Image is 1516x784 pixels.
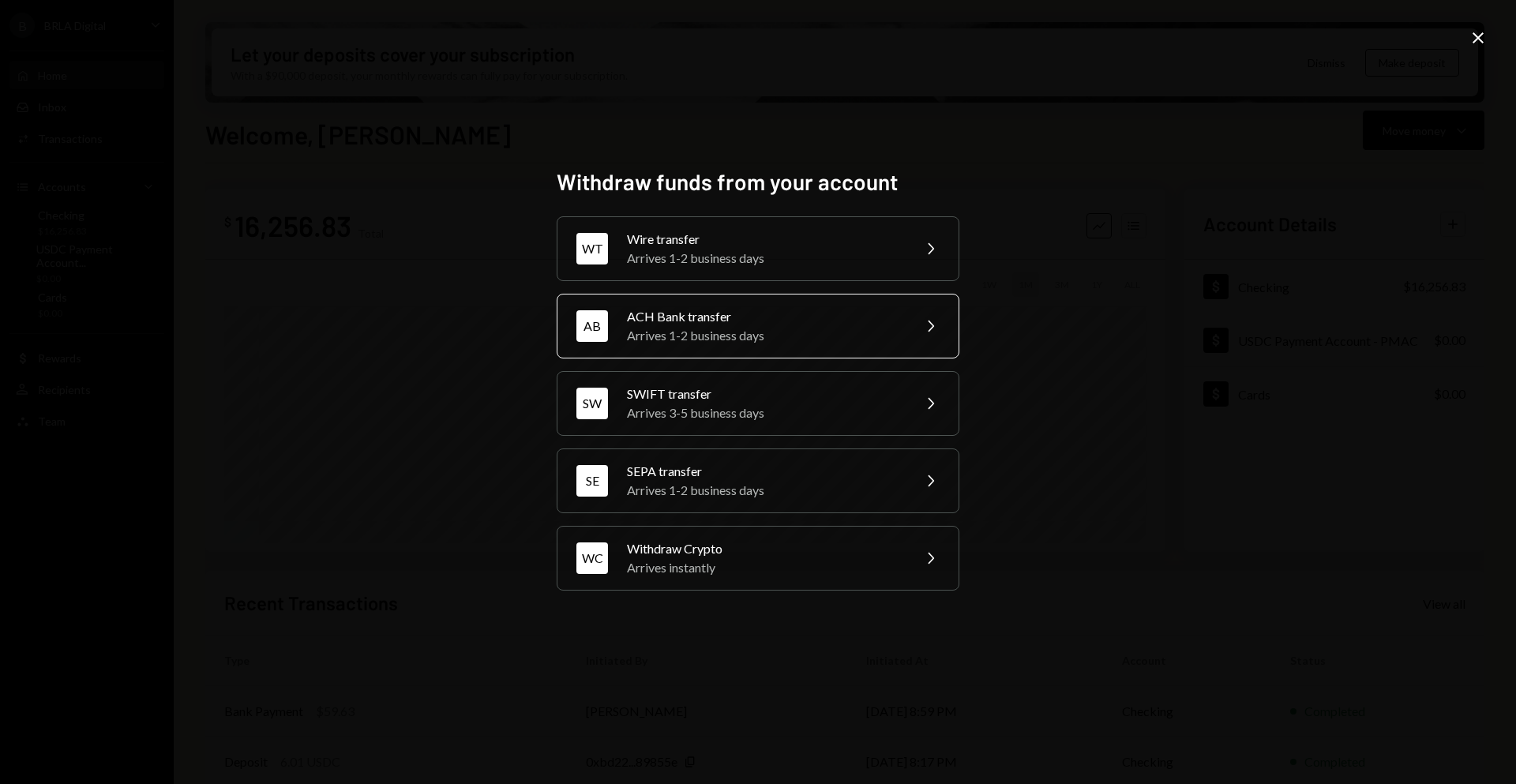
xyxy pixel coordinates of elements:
div: SW [576,388,608,419]
div: SEPA transfer [627,462,902,481]
div: SE [576,465,608,497]
div: WC [576,542,608,574]
button: WCWithdraw CryptoArrives instantly [557,526,959,591]
div: AB [576,310,608,342]
div: SWIFT transfer [627,384,902,403]
div: Arrives 1-2 business days [627,481,902,500]
div: Arrives 1-2 business days [627,326,902,345]
button: WTWire transferArrives 1-2 business days [557,216,959,281]
div: Arrives instantly [627,558,902,577]
div: Withdraw Crypto [627,539,902,558]
div: Arrives 3-5 business days [627,403,902,422]
div: Arrives 1-2 business days [627,249,902,268]
div: WT [576,233,608,264]
button: SESEPA transferArrives 1-2 business days [557,448,959,513]
div: ACH Bank transfer [627,307,902,326]
button: SWSWIFT transferArrives 3-5 business days [557,371,959,436]
button: ABACH Bank transferArrives 1-2 business days [557,294,959,358]
h2: Withdraw funds from your account [557,167,959,197]
div: Wire transfer [627,230,902,249]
